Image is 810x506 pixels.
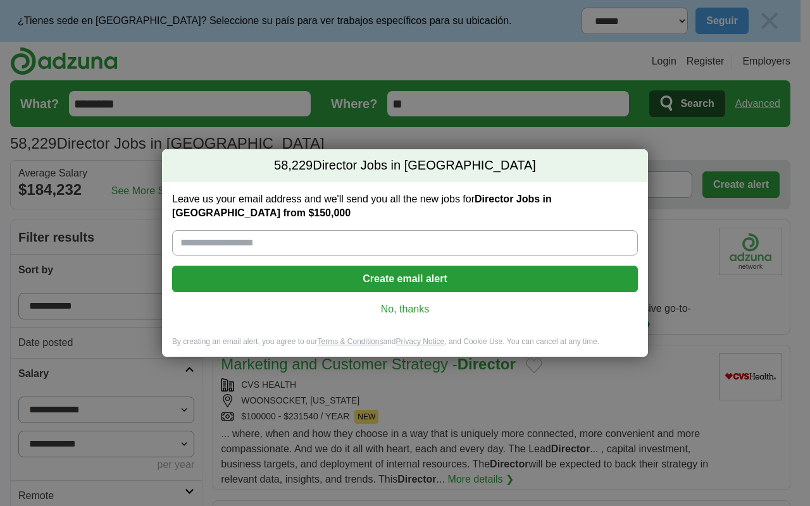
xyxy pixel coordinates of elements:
a: Terms & Conditions [317,337,383,346]
h2: Director Jobs in [GEOGRAPHIC_DATA] [162,149,648,182]
a: Privacy Notice [396,337,445,346]
div: By creating an email alert, you agree to our and , and Cookie Use. You can cancel at any time. [162,336,648,357]
label: Leave us your email address and we'll send you all the new jobs for [172,192,638,220]
span: 58,229 [274,157,313,175]
button: Create email alert [172,266,638,292]
a: No, thanks [182,302,628,316]
strong: Director Jobs in [GEOGRAPHIC_DATA] from $150,000 [172,194,552,218]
